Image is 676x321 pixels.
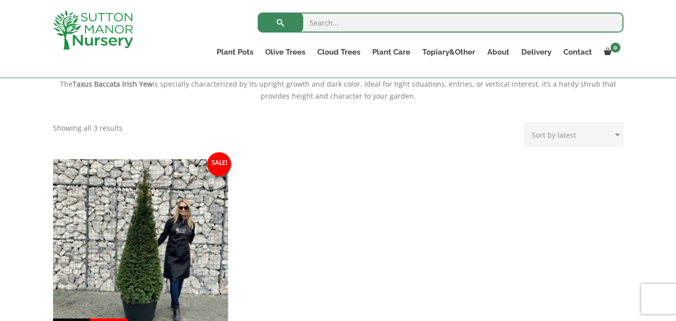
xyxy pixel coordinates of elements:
[524,122,623,147] select: Shop order
[598,45,623,59] a: 0
[366,45,416,59] a: Plant Care
[153,79,616,101] span: is specially characterized by its upright growth and dark color. Ideal for tight situations, entr...
[259,45,311,59] a: Olive Trees
[53,122,123,134] p: Showing all 3 results
[416,45,481,59] a: Topiary&Other
[610,43,620,53] span: 0
[481,45,515,59] a: About
[515,45,557,59] a: Delivery
[311,45,366,59] a: Cloud Trees
[60,79,73,89] span: The
[211,45,259,59] a: Plant Pots
[207,152,231,176] span: Sale!
[258,13,623,33] input: Search...
[73,79,153,89] b: Taxus Baccata Irish Yew
[557,45,598,59] a: Contact
[53,10,133,50] img: logo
